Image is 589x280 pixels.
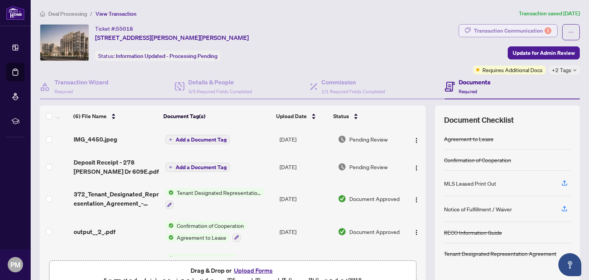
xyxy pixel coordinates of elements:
img: IMG-N12409211_1.jpg [40,25,89,61]
span: 372_Tenant_Designated_Representation_Agreement_-_PropTx-[PERSON_NAME].pdf [74,189,159,208]
img: Logo [413,137,420,143]
div: Confirmation of Cooperation [444,156,511,164]
span: output__2_.pdf [74,227,115,236]
h4: Documents [459,77,490,87]
div: Transaction Communication [474,25,551,37]
td: [DATE] [276,152,335,182]
span: Confirmation of Cooperation [174,221,247,230]
span: Information Updated - Processing Pending [116,53,217,59]
li: / [90,9,92,18]
button: Open asap [558,253,581,276]
span: ellipsis [568,30,574,35]
button: Logo [410,133,423,145]
button: Logo [410,193,423,205]
button: Add a Document Tag [165,163,230,172]
span: plus [169,138,173,142]
span: IMG_4450.jpeg [74,135,117,144]
img: logo [6,6,25,20]
img: Logo [413,165,420,171]
span: Status [333,112,349,120]
span: Drag & Drop or [191,265,275,275]
button: Status IconRECO Information Guide [165,254,238,275]
span: 55018 [116,25,133,32]
img: Document Status [338,163,346,171]
th: (6) File Name [70,105,160,127]
span: Document Approved [349,227,400,236]
img: Document Status [338,194,346,203]
span: Document Approved [349,194,400,203]
span: 3_DigiSign_RECO-Information-Guide.pdf [74,255,159,273]
span: [STREET_ADDRESS][PERSON_NAME][PERSON_NAME] [95,33,249,42]
span: RECO Information Guide [174,254,238,263]
div: Agreement to Lease [444,135,494,143]
button: Add a Document Tag [165,135,230,145]
span: (6) File Name [73,112,107,120]
div: RECO Information Guide [444,228,502,237]
img: Status Icon [165,233,174,242]
span: 1/1 Required Fields Completed [321,89,385,94]
span: +2 Tags [552,66,571,74]
img: Logo [413,229,420,236]
button: Logo [410,161,423,173]
span: Pending Review [349,135,388,143]
span: Add a Document Tag [176,165,227,170]
h4: Transaction Wizard [54,77,109,87]
span: Deal Processing [48,10,87,17]
span: Add a Document Tag [176,137,227,142]
div: Ticket #: [95,24,133,33]
span: Deposit Receipt - 278 [PERSON_NAME] Dr 609E.pdf [74,158,159,176]
h4: Details & People [188,77,252,87]
button: Add a Document Tag [165,135,230,144]
article: Transaction saved [DATE] [519,9,580,18]
button: Logo [410,226,423,238]
img: Logo [413,197,420,203]
button: Status IconConfirmation of CooperationStatus IconAgreement to Lease [165,221,247,242]
td: [DATE] [276,215,335,248]
span: PM [10,259,20,270]
span: down [573,68,577,72]
button: Transaction Communication2 [459,24,558,37]
span: plus [169,165,173,169]
div: MLS Leased Print Out [444,179,496,188]
img: Status Icon [165,188,174,197]
th: Document Tag(s) [160,105,273,127]
h4: Commission [321,77,385,87]
div: Tenant Designated Representation Agreement [444,249,556,258]
div: 2 [545,27,551,34]
th: Upload Date [273,105,330,127]
span: Requires Additional Docs [482,66,543,74]
td: [DATE] [276,182,335,215]
span: 3/3 Required Fields Completed [188,89,252,94]
img: Document Status [338,227,346,236]
span: View Transaction [95,10,137,17]
button: Status IconTenant Designated Representation Agreement [165,188,265,209]
img: Status Icon [165,254,174,263]
img: Status Icon [165,221,174,230]
span: Upload Date [276,112,307,120]
span: Agreement to Lease [174,233,229,242]
span: Pending Review [349,163,388,171]
span: Update for Admin Review [513,47,575,59]
button: Add a Document Tag [165,162,230,172]
span: Tenant Designated Representation Agreement [174,188,265,197]
button: Update for Admin Review [508,46,580,59]
span: Required [54,89,73,94]
span: Required [459,89,477,94]
span: home [40,11,45,16]
td: [DATE] [276,127,335,152]
div: Status: [95,51,220,61]
img: Document Status [338,135,346,143]
div: Notice of Fulfillment / Waiver [444,205,512,213]
span: Document Checklist [444,115,514,125]
th: Status [330,105,400,127]
button: Upload Forms [232,265,275,275]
